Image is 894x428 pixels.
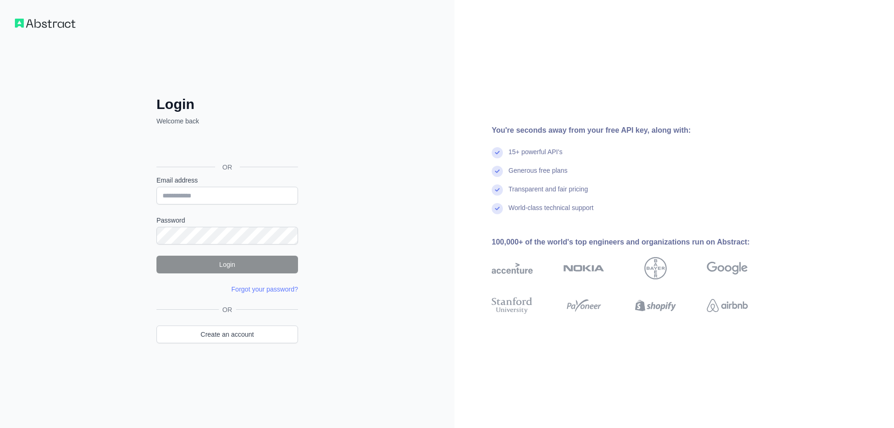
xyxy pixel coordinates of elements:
[492,147,503,158] img: check mark
[156,116,298,126] p: Welcome back
[492,237,778,248] div: 100,000+ of the world's top engineers and organizations run on Abstract:
[563,295,604,316] img: payoneer
[156,256,298,273] button: Login
[492,257,533,279] img: accenture
[492,295,533,316] img: stanford university
[15,19,75,28] img: Workflow
[215,163,240,172] span: OR
[508,203,594,222] div: World-class technical support
[508,184,588,203] div: Transparent and fair pricing
[492,203,503,214] img: check mark
[156,216,298,225] label: Password
[231,285,298,293] a: Forgot your password?
[508,166,568,184] div: Generous free plans
[156,96,298,113] h2: Login
[492,125,778,136] div: You're seconds away from your free API key, along with:
[152,136,301,156] iframe: “使用 Google 账号登录”按钮
[707,257,748,279] img: google
[635,295,676,316] img: shopify
[219,305,236,314] span: OR
[508,147,562,166] div: 15+ powerful API's
[492,184,503,196] img: check mark
[492,166,503,177] img: check mark
[156,176,298,185] label: Email address
[563,257,604,279] img: nokia
[156,326,298,343] a: Create an account
[644,257,667,279] img: bayer
[707,295,748,316] img: airbnb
